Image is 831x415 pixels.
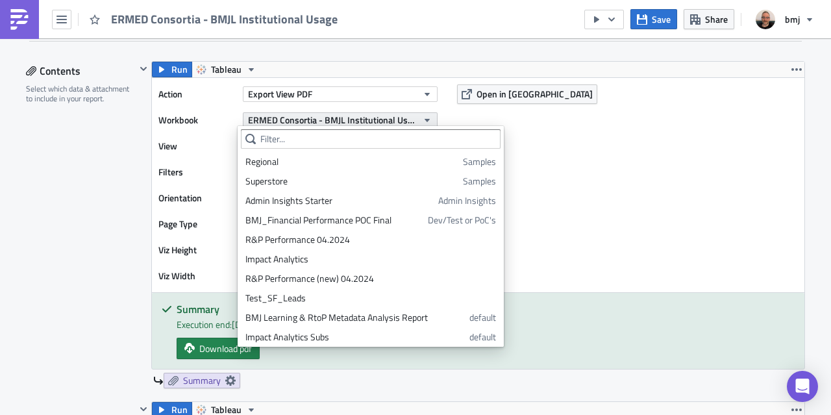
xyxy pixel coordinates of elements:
div: Open Intercom Messenger [787,371,818,402]
button: Tableau [192,62,261,77]
img: PushMetrics [9,9,30,30]
span: Share [705,12,728,26]
span: Save [652,12,671,26]
span: Tableau [211,62,242,77]
span: Samples [463,175,496,188]
div: Impact Analytics [245,253,496,266]
span: Open in [GEOGRAPHIC_DATA] [477,87,593,101]
label: Workbook [158,110,236,130]
a: Download pdf [177,338,260,359]
button: ERMED Consortia - BMJL Institutional Usage [243,112,438,128]
span: default [469,331,496,344]
a: Summary [164,373,240,388]
span: ERMED Consortia - BMJL Institutional Usage [248,113,417,127]
div: Superstore [245,175,458,188]
span: Admin Insights [438,194,496,207]
span: ERMED Consortia - BMJL Institutional Usage [111,12,339,27]
label: Viz Height [158,240,236,260]
img: Avatar [754,8,776,31]
div: Regional [245,155,458,168]
button: Export View PDF [243,86,438,102]
div: Impact Analytics Subs [245,331,465,344]
button: Share [684,9,734,29]
span: Dev/Test or PoC's [428,214,496,227]
span: bmj [785,12,800,26]
h5: Summary [177,304,795,314]
label: Filters [158,162,236,182]
label: Orientation [158,188,236,208]
label: View [158,136,236,156]
div: BMJ_Financial Performance POC Final [245,214,423,227]
div: BMJ Learning & RtoP Metadata Analysis Report [245,311,465,324]
p: [PERSON_NAME] [5,91,620,101]
button: Run [152,62,192,77]
div: Test_SF_Leads [245,292,496,305]
div: Select which data & attachment to include in your report. [26,84,136,104]
p: Please find attached the report for ERMED BMJ Learning. [5,34,620,44]
label: Action [158,84,236,104]
span: Download pdf [199,342,252,355]
button: Open in [GEOGRAPHIC_DATA] [457,84,597,104]
div: Execution end: [DATE] 9:07:21 AM [177,318,795,331]
button: Hide content [136,61,151,77]
button: Save [630,9,677,29]
span: Export View PDF [248,87,312,101]
body: Rich Text Area. Press ALT-0 for help. [5,5,620,101]
div: R&P Performance (new) 04.2024 [245,272,496,285]
div: Contents [26,61,136,81]
input: Filter... [241,129,501,149]
label: Viz Width [158,266,236,286]
div: Admin Insights Starter [245,194,434,207]
span: Samples [463,155,496,168]
label: Page Type [158,214,236,234]
p: Kind regards, [5,62,620,73]
span: default [469,311,496,324]
p: Hi [PERSON_NAME], [5,5,620,16]
span: Summary [183,375,221,386]
button: bmj [748,5,821,34]
span: Run [171,62,188,77]
div: R&P Performance 04.2024 [245,233,496,246]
